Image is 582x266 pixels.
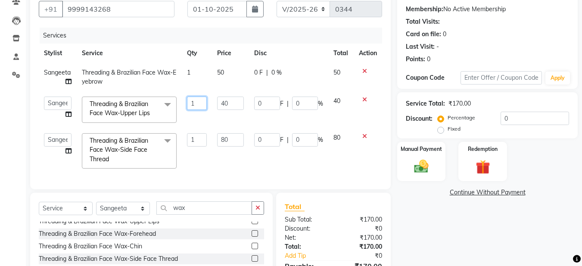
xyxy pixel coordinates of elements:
[406,42,435,51] div: Last Visit:
[333,134,340,141] span: 80
[448,114,475,122] label: Percentage
[39,217,159,226] div: Threading & Brazilian Face Wax-Upper Lips
[406,17,440,26] div: Total Visits:
[333,233,389,242] div: ₹170.00
[77,44,182,63] th: Service
[90,137,148,163] span: Threading & Brazilian Face Wax-Side Face Thread
[287,99,289,108] span: |
[217,69,224,76] span: 50
[333,215,389,224] div: ₹170.00
[39,44,77,63] th: Stylist
[278,251,342,260] a: Add Tip
[182,44,212,63] th: Qty
[448,125,461,133] label: Fixed
[39,242,142,251] div: Threading & Brazilian Face Wax-Chin
[90,100,150,117] span: Threading & Brazilian Face Wax-Upper Lips
[401,145,442,153] label: Manual Payment
[318,135,323,144] span: %
[156,201,252,215] input: Search or Scan
[39,229,156,238] div: Threading & Brazilian Face Wax-Forehead
[278,233,333,242] div: Net:
[448,99,471,108] div: ₹170.00
[406,73,460,82] div: Coupon Code
[461,71,542,84] input: Enter Offer / Coupon Code
[271,68,282,77] span: 0 %
[328,44,354,63] th: Total
[254,68,263,77] span: 0 F
[82,69,176,85] span: Threading & Brazilian Face Wax-Eyebrow
[280,135,283,144] span: F
[406,5,569,14] div: No Active Membership
[410,158,433,175] img: _cash.svg
[212,44,249,63] th: Price
[318,99,323,108] span: %
[39,1,63,17] button: +91
[406,114,433,123] div: Discount:
[280,99,283,108] span: F
[266,68,268,77] span: |
[406,30,441,39] div: Card on file:
[62,1,174,17] input: Search by Name/Mobile/Email/Code
[278,215,333,224] div: Sub Total:
[150,109,154,117] a: x
[545,72,570,84] button: Apply
[427,55,430,64] div: 0
[333,97,340,105] span: 40
[285,202,305,211] span: Total
[278,242,333,251] div: Total:
[443,30,446,39] div: 0
[406,5,443,14] div: Membership:
[354,44,382,63] th: Action
[287,135,289,144] span: |
[406,55,425,64] div: Points:
[406,99,445,108] div: Service Total:
[333,224,389,233] div: ₹0
[249,44,328,63] th: Disc
[399,188,576,197] a: Continue Without Payment
[436,42,439,51] div: -
[44,69,71,76] span: Sangeeta
[333,242,389,251] div: ₹170.00
[109,155,113,163] a: x
[278,224,333,233] div: Discount:
[471,158,495,176] img: _gift.svg
[343,251,389,260] div: ₹0
[333,69,340,76] span: 50
[187,69,190,76] span: 1
[39,254,178,263] div: Threading & Brazilian Face Wax-Side Face Thread
[468,145,498,153] label: Redemption
[40,28,389,44] div: Services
